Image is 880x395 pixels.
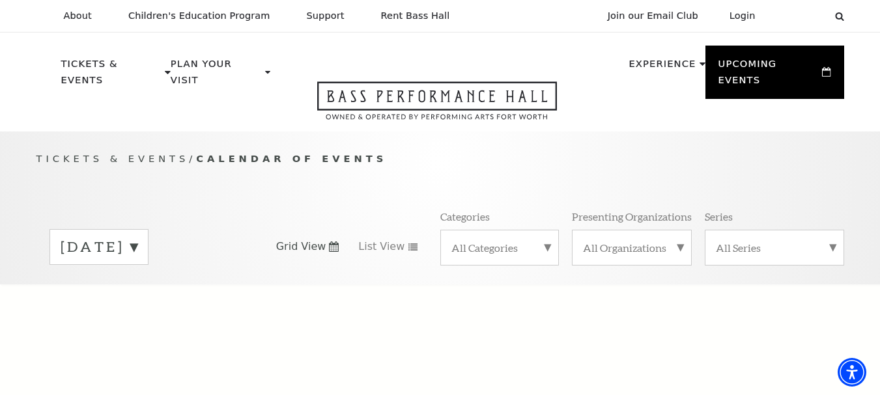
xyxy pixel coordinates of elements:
[36,151,844,167] p: /
[61,237,137,257] label: [DATE]
[196,153,387,164] span: Calendar of Events
[307,10,345,21] p: Support
[36,153,190,164] span: Tickets & Events
[718,56,819,96] p: Upcoming Events
[61,56,162,96] p: Tickets & Events
[451,241,548,254] label: All Categories
[716,241,833,254] label: All Series
[583,241,681,254] label: All Organizations
[629,56,696,79] p: Experience
[776,10,823,22] select: Select:
[440,210,490,223] p: Categories
[381,10,450,21] p: Rent Bass Hall
[171,56,262,96] p: Plan Your Visit
[572,210,692,223] p: Presenting Organizations
[64,10,92,21] p: About
[358,239,405,254] span: List View
[838,358,866,387] div: Accessibility Menu
[128,10,270,21] p: Children's Education Program
[276,239,326,254] span: Grid View
[705,210,733,223] p: Series
[270,81,604,131] a: Open this option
